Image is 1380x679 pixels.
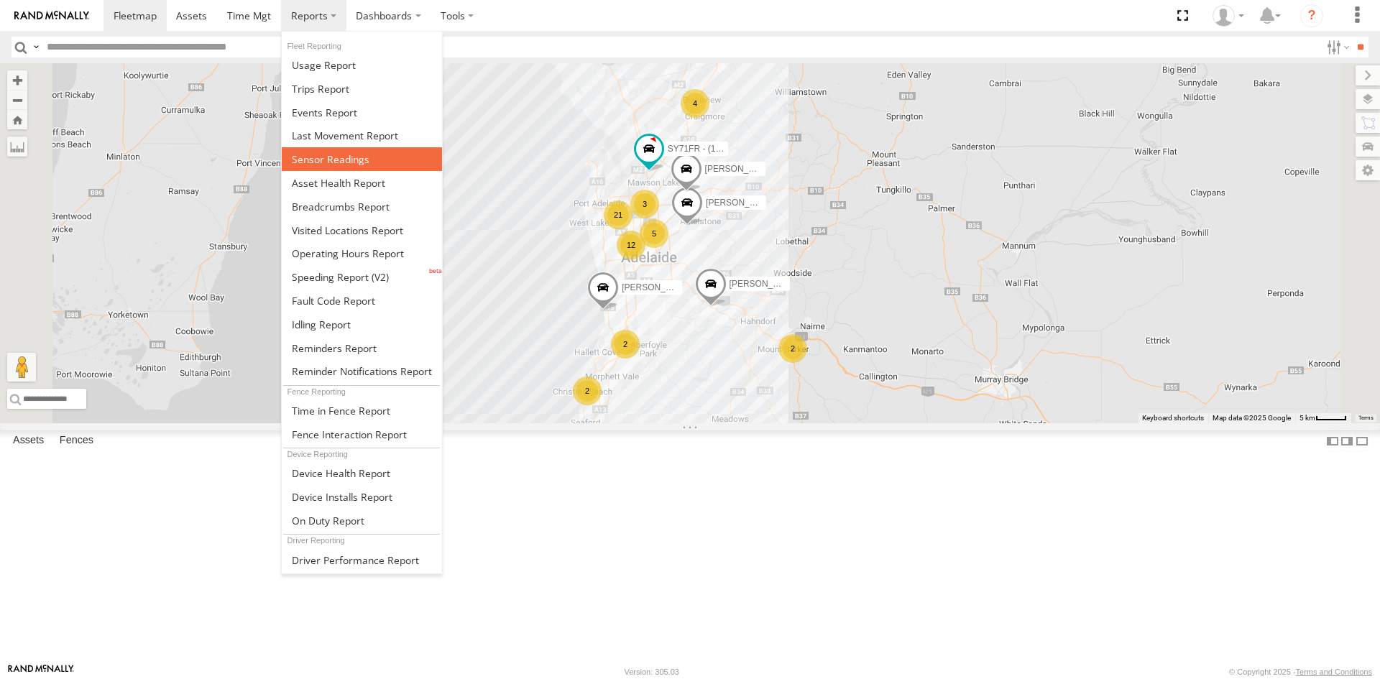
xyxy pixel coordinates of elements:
[630,190,659,218] div: 3
[282,571,442,595] a: Assignment Report
[640,219,668,248] div: 5
[604,200,632,229] div: 21
[282,485,442,509] a: Device Installs Report
[1213,414,1291,422] span: Map data ©2025 Google
[282,195,442,218] a: Breadcrumbs Report
[730,278,801,288] span: [PERSON_NAME]
[622,282,693,292] span: [PERSON_NAME]
[282,147,442,171] a: Sensor Readings
[282,241,442,265] a: Asset Operating Hours Report
[625,668,679,676] div: Version: 305.03
[7,353,36,382] button: Drag Pegman onto the map to open Street View
[282,461,442,485] a: Device Health Report
[282,360,442,384] a: Service Reminder Notifications Report
[30,37,42,57] label: Search Query
[282,218,442,242] a: Visited Locations Report
[14,11,89,21] img: rand-logo.svg
[282,422,442,446] a: Fence Interaction Report
[7,137,27,157] label: Measure
[282,265,442,289] a: Fleet Speed Report (V2)
[1325,430,1340,451] label: Dock Summary Table to the Left
[7,70,27,90] button: Zoom in
[617,231,645,259] div: 12
[1358,415,1374,421] a: Terms (opens in new tab)
[1340,430,1354,451] label: Dock Summary Table to the Right
[282,548,442,572] a: Driver Performance Report
[706,198,777,208] span: [PERSON_NAME]
[282,336,442,360] a: Reminders Report
[681,89,709,118] div: 4
[1296,668,1372,676] a: Terms and Conditions
[1207,5,1249,27] div: Peter Lu
[778,334,807,363] div: 2
[1295,413,1351,423] button: Map Scale: 5 km per 40 pixels
[282,289,442,313] a: Fault Code Report
[7,110,27,129] button: Zoom Home
[52,431,101,451] label: Fences
[6,431,51,451] label: Assets
[282,171,442,195] a: Asset Health Report
[8,665,74,679] a: Visit our Website
[282,313,442,336] a: Idling Report
[282,509,442,532] a: On Duty Report
[573,377,602,405] div: 2
[282,399,442,422] a: Time in Fences Report
[7,90,27,110] button: Zoom out
[705,164,776,174] span: [PERSON_NAME]
[282,77,442,101] a: Trips Report
[1229,668,1372,676] div: © Copyright 2025 -
[282,124,442,147] a: Last Movement Report
[1299,414,1315,422] span: 5 km
[1321,37,1352,57] label: Search Filter Options
[1356,160,1380,180] label: Map Settings
[611,330,640,359] div: 2
[1300,4,1323,27] i: ?
[668,143,788,153] span: SY71FR - (16P TRAILER) PM1
[282,53,442,77] a: Usage Report
[1142,413,1204,423] button: Keyboard shortcuts
[282,101,442,124] a: Full Events Report
[1355,430,1369,451] label: Hide Summary Table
